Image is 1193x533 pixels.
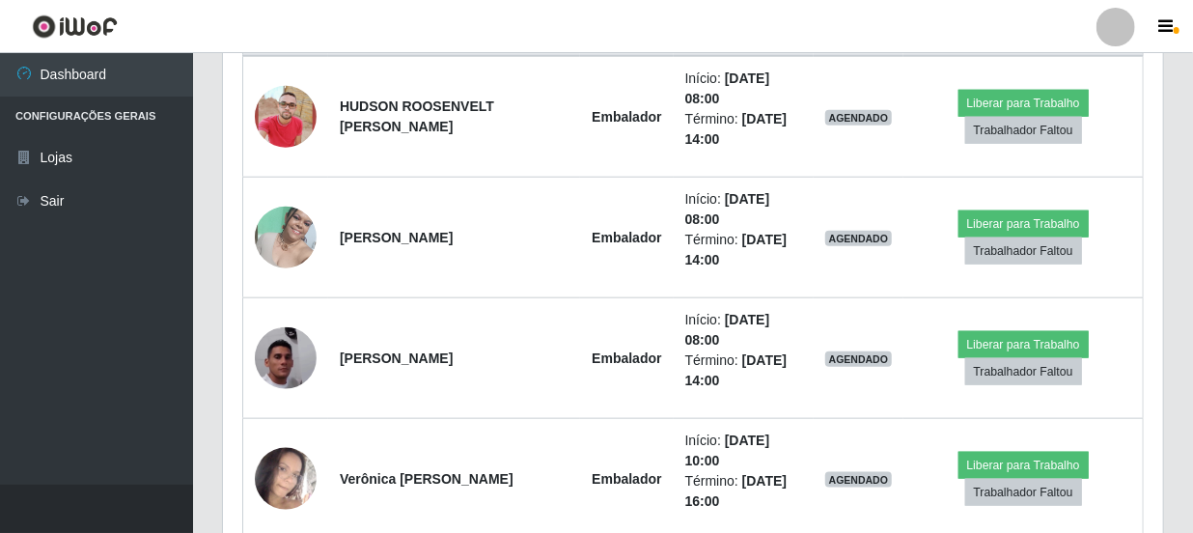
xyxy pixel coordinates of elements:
time: [DATE] 10:00 [685,433,770,468]
strong: [PERSON_NAME] [340,351,453,366]
button: Liberar para Trabalho [958,331,1089,358]
li: Início: [685,189,802,230]
button: Trabalhador Faltou [965,238,1082,265]
li: Término: [685,109,802,150]
span: AGENDADO [825,231,893,246]
span: AGENDADO [825,110,893,126]
button: Trabalhador Faltou [965,117,1082,144]
li: Término: [685,351,802,391]
button: Trabalhador Faltou [965,358,1082,385]
time: [DATE] 08:00 [685,70,770,106]
strong: Embalador [592,109,661,125]
strong: Embalador [592,230,661,245]
img: 1757087405035.jpeg [255,196,317,278]
li: Início: [685,69,802,109]
li: Início: [685,431,802,471]
img: 1756409819903.jpeg [255,62,317,172]
strong: HUDSON ROOSENVELT [PERSON_NAME] [340,98,494,134]
button: Liberar para Trabalho [958,452,1089,479]
span: AGENDADO [825,351,893,367]
strong: [PERSON_NAME] [340,230,453,245]
strong: Verônica [PERSON_NAME] [340,471,513,487]
button: Liberar para Trabalho [958,90,1089,117]
img: 1758215816971.jpeg [255,327,317,389]
span: AGENDADO [825,472,893,488]
li: Término: [685,471,802,512]
img: CoreUI Logo [32,14,118,39]
strong: Embalador [592,471,661,487]
li: Término: [685,230,802,270]
time: [DATE] 08:00 [685,191,770,227]
button: Liberar para Trabalho [958,210,1089,238]
time: [DATE] 08:00 [685,312,770,348]
button: Trabalhador Faltou [965,479,1082,506]
strong: Embalador [592,351,661,366]
li: Início: [685,310,802,351]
